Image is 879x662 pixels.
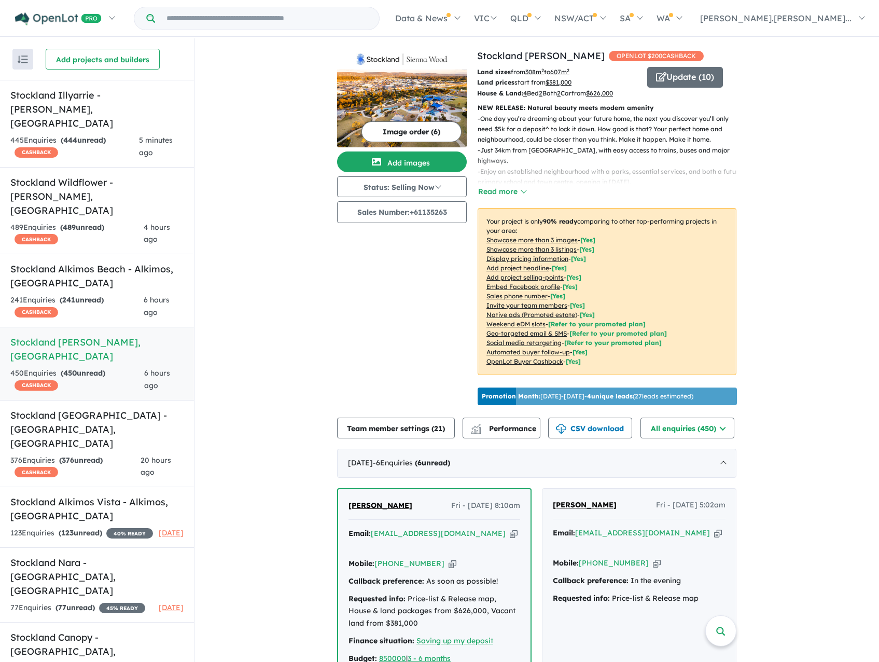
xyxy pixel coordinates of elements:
[541,67,544,73] sup: 2
[15,234,58,244] span: CASHBACK
[144,295,170,317] span: 6 hours ago
[640,418,734,438] button: All enquiries (450)
[10,495,184,523] h5: Stockland Alkimos Vista - Alkimos , [GEOGRAPHIC_DATA]
[348,529,371,538] strong: Email:
[510,528,518,539] button: Copy
[486,255,568,263] u: Display pricing information
[478,208,736,375] p: Your project is only comparing to other top-performing projects in your area: - - - - - - - - - -...
[523,89,527,97] u: 4
[471,424,481,430] img: line-chart.svg
[106,528,153,539] span: 40 % READY
[55,603,95,612] strong: ( unread)
[99,603,145,613] span: 45 % READY
[548,418,632,438] button: CSV download
[10,262,184,290] h5: Stockland Alkimos Beach - Alkimos , [GEOGRAPHIC_DATA]
[566,357,581,365] span: [Yes]
[449,558,456,569] button: Copy
[477,68,511,76] b: Land sizes
[10,335,184,363] h5: Stockland [PERSON_NAME] , [GEOGRAPHIC_DATA]
[564,339,662,347] span: [Refer to your promoted plan]
[348,559,374,568] strong: Mobile:
[477,88,639,99] p: Bed Bath Car from
[553,592,725,605] div: Price-list & Release map
[556,424,566,434] img: download icon
[552,264,567,272] span: [ Yes ]
[609,51,704,61] span: OPENLOT $ 200 CASHBACK
[482,392,693,401] p: [DATE] - [DATE] - ( 27 leads estimated)
[348,501,412,510] span: [PERSON_NAME]
[337,176,467,197] button: Status: Selling Now
[573,348,588,356] span: [Yes]
[371,529,506,538] a: [EMAIL_ADDRESS][DOMAIN_NAME]
[478,186,526,198] button: Read more
[472,424,536,433] span: Performance
[477,50,605,62] a: Stockland [PERSON_NAME]
[10,222,144,246] div: 489 Enquir ies
[550,292,565,300] span: [ Yes ]
[63,223,76,232] span: 489
[61,528,74,537] span: 123
[548,320,646,328] span: [Refer to your promoted plan]
[478,114,745,145] p: - One day you’re dreaming about your future home, the next you discover you’ll only need $5k for ...
[15,380,58,391] span: CASHBACK
[61,368,105,378] strong: ( unread)
[566,273,581,281] span: [ Yes ]
[337,449,736,478] div: [DATE]
[579,558,649,568] a: [PHONE_NUMBER]
[553,576,629,585] strong: Callback preference:
[647,67,723,88] button: Update (10)
[59,528,102,537] strong: ( unread)
[337,151,467,172] button: Add images
[477,77,639,88] p: start from
[486,283,560,291] u: Embed Facebook profile
[486,339,562,347] u: Social media retargeting
[553,499,617,512] a: [PERSON_NAME]
[580,236,595,244] span: [ Yes ]
[486,245,577,253] u: Showcase more than 3 listings
[553,558,579,568] strong: Mobile:
[486,264,549,272] u: Add project headline
[10,367,144,392] div: 450 Enquir ies
[478,145,745,167] p: - Just 34km from [GEOGRAPHIC_DATA], with easy access to trains, buses and major highways.
[477,78,514,86] b: Land prices
[525,68,544,76] u: 308 m
[348,594,406,603] strong: Requested info:
[63,135,77,145] span: 444
[157,7,377,30] input: Try estate name, suburb, builder or developer
[144,223,170,244] span: 4 hours ago
[159,528,184,537] span: [DATE]
[10,294,144,319] div: 241 Enquir ies
[557,89,561,97] u: 2
[337,418,455,438] button: Team member settings (21)
[478,167,745,188] p: - Enjoy an established neighbourhood with a parks, essential services, and both a future primary ...
[656,499,725,512] span: Fri - [DATE] 5:02am
[15,12,102,25] img: Openlot PRO Logo White
[486,311,577,319] u: Native ads (Promoted estate)
[10,556,184,598] h5: Stockland Nara - [GEOGRAPHIC_DATA] , [GEOGRAPHIC_DATA]
[348,500,412,512] a: [PERSON_NAME]
[373,458,450,467] span: - 6 Enquir ies
[553,528,575,537] strong: Email:
[62,456,74,465] span: 376
[539,89,542,97] u: 2
[486,301,567,309] u: Invite your team members
[570,301,585,309] span: [ Yes ]
[337,49,467,147] a: Stockland Sienna Wood - Hilbert LogoStockland Sienna Wood - Hilbert
[10,602,145,614] div: 77 Enquir ies
[63,368,77,378] span: 450
[341,53,463,65] img: Stockland Sienna Wood - Hilbert Logo
[10,454,141,479] div: 376 Enquir ies
[553,500,617,509] span: [PERSON_NAME]
[348,636,414,645] strong: Finance situation:
[10,408,184,450] h5: Stockland [GEOGRAPHIC_DATA] - [GEOGRAPHIC_DATA] , [GEOGRAPHIC_DATA]
[139,135,173,157] span: 5 minutes ago
[486,236,578,244] u: Showcase more than 3 images
[471,427,481,434] img: bar-chart.svg
[587,392,633,400] b: 4 unique leads
[141,456,171,477] span: 20 hours ago
[486,320,546,328] u: Weekend eDM slots
[434,424,442,433] span: 21
[543,217,577,225] b: 90 % ready
[61,135,106,145] strong: ( unread)
[486,357,563,365] u: OpenLot Buyer Cashback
